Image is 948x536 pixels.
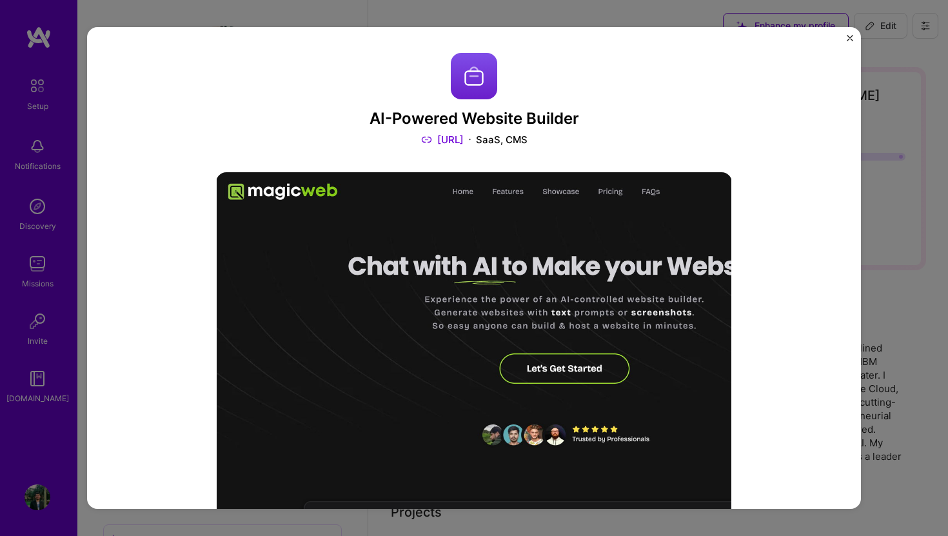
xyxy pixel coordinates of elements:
div: SaaS, CMS [476,133,528,146]
button: Close [847,35,853,48]
img: Company logo [451,53,497,99]
h3: AI-Powered Website Builder [216,110,732,128]
img: Link [421,133,432,146]
a: [URL] [421,133,464,146]
img: Dot [469,133,471,146]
